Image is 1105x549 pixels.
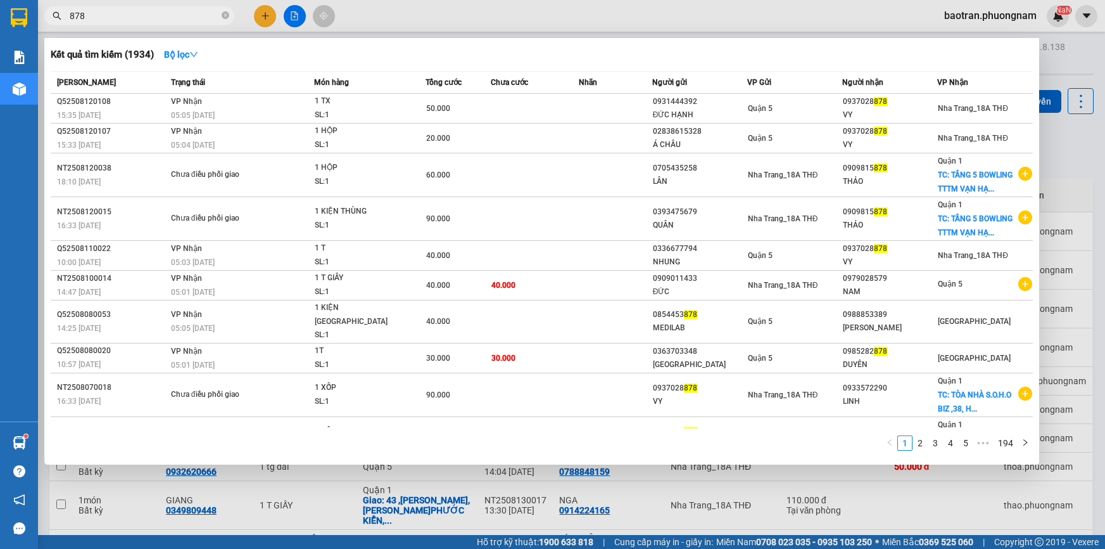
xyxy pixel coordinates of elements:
span: 878 [874,164,887,172]
span: 18:10 [DATE] [57,178,101,186]
span: Quận 5 [938,280,963,288]
span: 16:33 [DATE] [57,397,101,406]
div: Q52508120108 [57,95,167,108]
div: Chưa điều phối giao [171,388,266,402]
sup: 1 [24,434,28,438]
div: SL: 1 [315,358,410,372]
span: 14:25 [DATE] [57,324,101,333]
div: THẢO [843,175,937,188]
span: 878 [874,127,887,136]
span: 30.000 [491,354,515,363]
div: 0909011433 [653,272,747,285]
span: 30.000 [426,354,450,363]
span: 878 [684,427,697,436]
div: 1T [315,344,410,358]
div: 0705435258 [653,162,747,175]
div: NT2508070019 [57,425,167,438]
strong: Bộ lọc [164,49,198,60]
div: Á CHÂU [653,138,747,152]
span: right [1021,439,1029,446]
span: TC: TẦNG 5 BOWLING TTTM VẠN HẠ... [938,214,1013,237]
span: Quận 5 [748,104,773,113]
span: 90.000 [426,214,450,223]
div: 0937028 [843,95,937,108]
div: SL: 1 [315,328,410,342]
div: 0931444392 [653,95,747,108]
span: 878 [874,244,887,253]
input: Tìm tên, số ĐT hoặc mã đơn [70,9,219,23]
span: 878 [684,384,697,392]
span: 878 [874,347,887,356]
div: VY [653,395,747,408]
span: Tổng cước [426,78,462,87]
span: 40.000 [426,281,450,290]
div: 0855809076 [843,425,937,439]
span: Quận 5 [748,354,773,363]
span: Người gửi [652,78,687,87]
span: Quận 1 [938,157,963,165]
span: VP Nhận [171,274,202,283]
div: 1 KIỆN THÙNG [315,205,410,219]
span: plus-circle [1018,387,1032,401]
span: Quận 5 [748,134,773,143]
span: Nha Trang_18A THĐ [748,214,818,223]
span: 05:01 [DATE] [171,361,215,370]
span: Nha Trang_18A THĐ [938,104,1008,113]
span: 40.000 [426,317,450,326]
span: 10:00 [DATE] [57,258,101,267]
div: Q52508110022 [57,242,167,255]
div: 1 TX [315,94,410,108]
div: 0854453 [653,308,747,321]
div: 1 HỘP [315,161,410,175]
div: 1 XỐP [315,425,410,439]
span: VP Gửi [747,78,771,87]
button: left [882,436,897,451]
a: 1 [898,436,912,450]
h3: Kết quả tìm kiếm ( 1934 ) [51,48,154,61]
span: VP Nhận [171,97,202,106]
span: 14:47 [DATE] [57,288,101,297]
button: Bộ lọcdown [154,44,208,65]
div: 02838615328 [653,125,747,138]
div: SL: 1 [315,138,410,152]
div: VY [843,108,937,122]
span: question-circle [13,465,25,477]
li: 3 [928,436,943,451]
div: Chưa điều phối giao [171,212,266,226]
div: NT2508120015 [57,205,167,219]
span: 16:33 [DATE] [57,221,101,230]
span: Quận 1 [938,420,963,429]
span: 05:04 [DATE] [171,141,215,150]
span: 878 [684,310,697,319]
li: Next 5 Pages [973,436,994,451]
span: 40.000 [491,281,515,290]
span: down [189,50,198,59]
span: left [886,439,893,446]
span: 878 [874,207,887,216]
span: 05:01 [DATE] [171,288,215,297]
span: Trạng thái [171,78,205,87]
div: 0988853389 [843,308,937,321]
span: plus-circle [1018,277,1032,291]
li: 2 [912,436,928,451]
span: notification [13,494,25,506]
div: SL: 1 [315,255,410,269]
span: Nhãn [579,78,597,87]
span: Nha Trang_18A THĐ [748,171,818,179]
span: 50.000 [426,104,450,113]
div: DUYÊN [843,358,937,371]
div: LINH [843,395,937,408]
span: 15:33 [DATE] [57,141,101,150]
div: Q52508080020 [57,344,167,358]
li: 194 [994,436,1018,451]
div: SL: 1 [315,175,410,189]
span: message [13,522,25,534]
span: Nha Trang_18A THĐ [748,391,818,399]
span: VP Nhận [171,347,202,356]
span: VP Nhận [171,310,202,319]
li: Next Page [1018,436,1033,451]
div: 0909815 [843,162,937,175]
div: ĐỨC HẠNH [653,108,747,122]
div: THẢO [843,219,937,232]
a: 5 [959,436,973,450]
